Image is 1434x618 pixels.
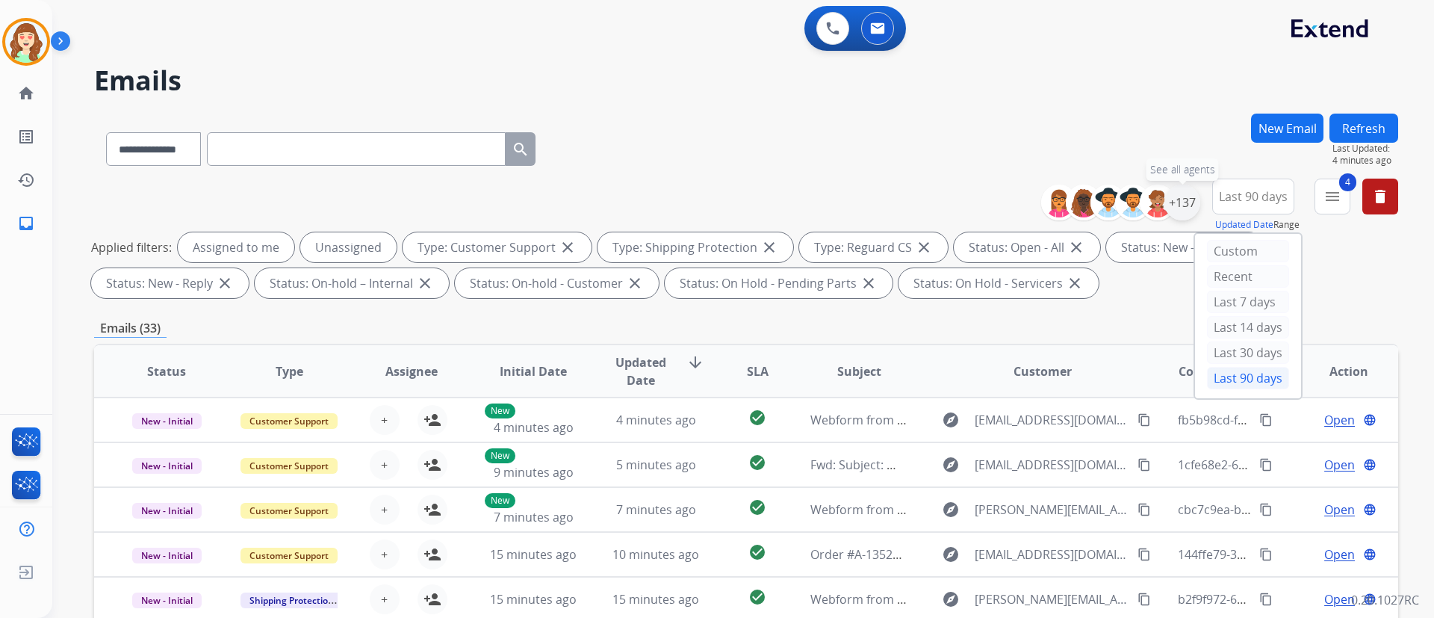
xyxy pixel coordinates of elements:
[1207,342,1289,364] div: Last 30 days
[616,501,696,518] span: 7 minutes ago
[748,409,766,427] mat-icon: check_circle
[810,412,1149,428] span: Webform from [EMAIL_ADDRESS][DOMAIN_NAME] on [DATE]
[686,353,704,371] mat-icon: arrow_downward
[1332,155,1398,167] span: 4 minutes ago
[626,274,644,292] mat-icon: close
[455,268,659,298] div: Status: On-hold - Customer
[954,232,1100,262] div: Status: Open - All
[1106,232,1264,262] div: Status: New - Initial
[423,411,441,429] mat-icon: person_add
[494,509,574,525] span: 7 minutes ago
[423,501,441,519] mat-icon: person_add
[760,238,778,256] mat-icon: close
[132,593,202,608] span: New - Initial
[240,593,343,608] span: Shipping Protection
[370,540,400,569] button: +
[17,214,35,232] mat-icon: inbox
[370,495,400,525] button: +
[240,458,338,474] span: Customer Support
[975,411,1129,429] span: [EMAIL_ADDRESS][DOMAIN_NAME]
[1259,548,1273,561] mat-icon: content_copy
[810,591,1241,608] span: Webform from [PERSON_NAME][EMAIL_ADDRESS][DOMAIN_NAME] on [DATE]
[1207,367,1289,389] div: Last 90 days
[1178,412,1404,428] span: fb5b98cd-f9b6-4296-a11b-65847483c455
[94,319,167,338] p: Emails (33)
[1215,219,1273,231] button: Updated Date
[1339,173,1356,191] span: 4
[975,501,1129,519] span: [PERSON_NAME][EMAIL_ADDRESS][DOMAIN_NAME]
[494,464,574,481] span: 9 minutes ago
[1332,143,1398,155] span: Last Updated:
[17,171,35,189] mat-icon: history
[300,232,397,262] div: Unassigned
[915,238,933,256] mat-icon: close
[1178,591,1399,608] span: b2f9f972-6c21-425b-8cf0-08a60c70924d
[942,590,960,608] mat-icon: explore
[559,238,577,256] mat-icon: close
[1207,240,1289,262] div: Custom
[132,458,202,474] span: New - Initial
[1276,345,1398,398] th: Action
[370,405,400,435] button: +
[616,457,696,473] span: 5 minutes ago
[942,411,960,429] mat-icon: explore
[381,590,388,608] span: +
[370,450,400,480] button: +
[1259,413,1273,427] mat-icon: content_copy
[91,238,172,256] p: Applied filters:
[1215,218,1300,231] span: Range
[898,268,1099,298] div: Status: On Hold - Servicers
[423,456,441,474] mat-icon: person_add
[1137,458,1151,472] mat-icon: content_copy
[616,412,696,428] span: 4 minutes ago
[132,413,202,429] span: New - Initial
[942,456,960,474] mat-icon: explore
[748,498,766,516] mat-icon: check_circle
[860,274,878,292] mat-icon: close
[597,232,793,262] div: Type: Shipping Protection
[240,548,338,563] span: Customer Support
[370,584,400,614] button: +
[1207,265,1289,288] div: Recent
[216,274,234,292] mat-icon: close
[94,66,1398,96] h2: Emails
[837,362,881,380] span: Subject
[975,590,1129,608] span: [PERSON_NAME][EMAIL_ADDRESS][DOMAIN_NAME]
[1324,546,1355,563] span: Open
[178,232,294,262] div: Assigned to me
[381,546,388,563] span: +
[500,362,567,380] span: Initial Date
[612,591,699,608] span: 15 minutes ago
[1363,548,1376,561] mat-icon: language
[1259,503,1273,516] mat-icon: content_copy
[942,546,960,563] mat-icon: explore
[423,590,441,608] mat-icon: person_add
[403,232,592,262] div: Type: Customer Support
[5,21,47,63] img: avatar
[810,457,1297,473] span: Fwd: Subject: 🌸 Hope You Had a Wonderful Weekend – Checking In on Extend Update!
[1067,238,1085,256] mat-icon: close
[1178,546,1405,563] span: 144ffe79-3bb2-4b91-aa8d-8f2bb37b5493
[1164,185,1200,220] div: +137
[607,353,675,389] span: Updated Date
[1207,316,1289,339] div: Last 14 days
[147,362,186,380] span: Status
[1363,458,1376,472] mat-icon: language
[485,448,515,463] p: New
[1251,114,1323,143] button: New Email
[1207,291,1289,313] div: Last 7 days
[942,501,960,519] mat-icon: explore
[1351,591,1419,609] p: 0.20.1027RC
[1219,194,1288,200] span: Last 90 days
[385,362,438,380] span: Assignee
[1212,179,1294,214] button: Last 90 days
[1329,114,1398,143] button: Refresh
[240,503,338,519] span: Customer Support
[748,454,766,472] mat-icon: check_circle
[1324,501,1355,519] span: Open
[381,501,388,519] span: +
[512,140,530,158] mat-icon: search
[1371,188,1389,206] mat-icon: delete
[1259,458,1273,472] mat-icon: content_copy
[975,546,1129,563] span: [EMAIL_ADDRESS][DOMAIN_NAME]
